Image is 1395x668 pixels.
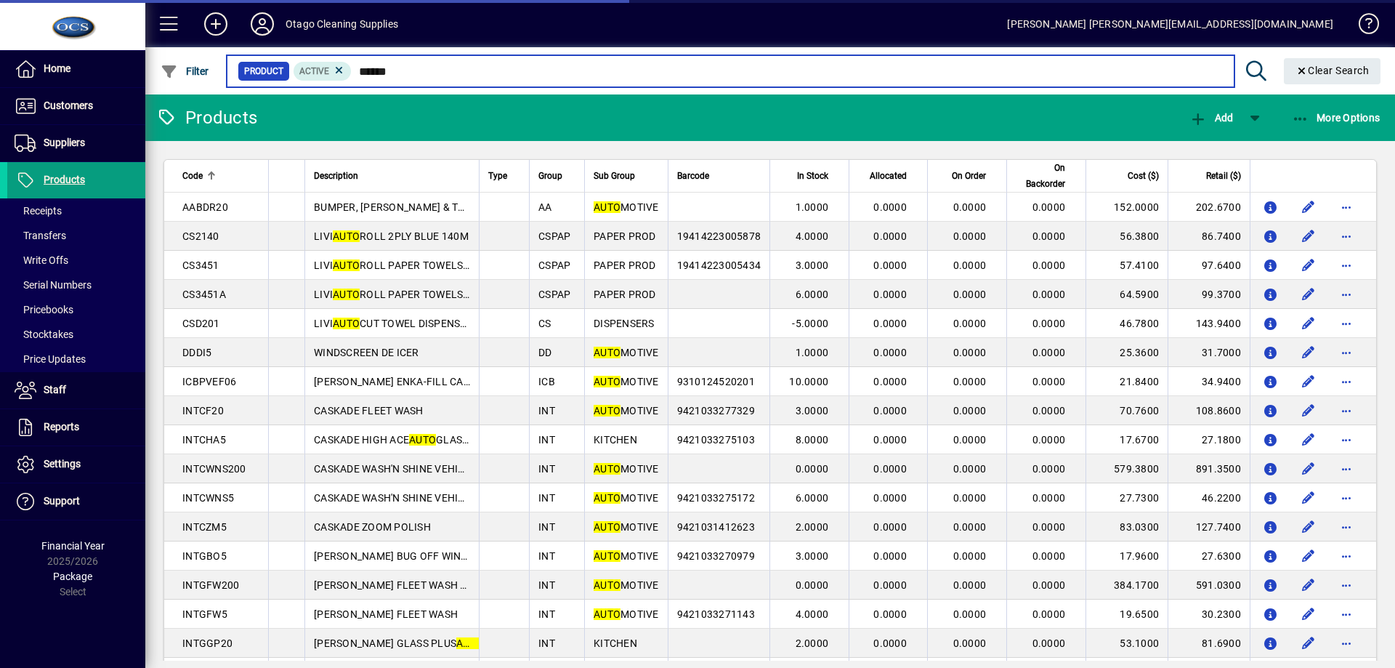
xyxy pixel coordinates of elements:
[1032,637,1066,649] span: 0.0000
[44,421,79,432] span: Reports
[538,434,555,446] span: INT
[796,230,829,242] span: 4.0000
[796,521,829,533] span: 2.0000
[538,550,555,562] span: INT
[873,376,907,387] span: 0.0000
[1189,112,1233,124] span: Add
[1016,160,1078,192] div: On Backorder
[953,608,987,620] span: 0.0000
[1085,454,1168,483] td: 579.3800
[314,550,538,562] span: [PERSON_NAME] BUG OFF WINDSCREEN FLUID
[44,174,85,185] span: Products
[1032,550,1066,562] span: 0.0000
[538,230,570,242] span: CSPAP
[333,259,360,271] em: AUTO
[1085,571,1168,600] td: 384.1700
[7,372,145,409] a: Staff
[953,579,987,591] span: 0.0000
[182,259,219,271] span: CS3451
[314,463,525,475] span: CASKADE WASH'N SHINE VEHICLE CLEANER
[7,273,145,297] a: Serial Numbers
[937,168,999,184] div: On Order
[182,492,234,504] span: INTCWNS5
[1168,542,1250,571] td: 27.6300
[796,579,829,591] span: 0.0000
[1297,486,1320,510] button: Edit
[873,318,907,329] span: 0.0000
[538,521,555,533] span: INT
[594,376,620,387] em: AUTO
[1297,428,1320,451] button: Edit
[594,347,659,358] span: MOTIVE
[193,11,239,37] button: Add
[873,230,907,242] span: 0.0000
[677,168,761,184] div: Barcode
[538,463,555,475] span: INT
[1168,193,1250,222] td: 202.6700
[286,12,398,36] div: Otago Cleaning Supplies
[677,434,755,446] span: 9421033275103
[7,125,145,161] a: Suppliers
[1168,309,1250,338] td: 143.9400
[873,492,907,504] span: 0.0000
[1297,632,1320,655] button: Edit
[314,637,544,649] span: [PERSON_NAME] GLASS PLUS GLASSWASH
[594,608,620,620] em: AUTO
[594,637,637,649] span: KITCHEN
[314,168,358,184] span: Description
[161,65,209,77] span: Filter
[594,579,659,591] span: MOTIVE
[1335,632,1358,655] button: More options
[314,347,419,358] span: WINDSCREEN DE ICER
[953,230,987,242] span: 0.0000
[1168,600,1250,629] td: 30.2300
[1292,112,1380,124] span: More Options
[796,637,829,649] span: 2.0000
[677,608,755,620] span: 9421033271143
[1335,428,1358,451] button: More options
[1168,338,1250,367] td: 31.7000
[594,168,659,184] div: Sub Group
[1297,196,1320,219] button: Edit
[1297,254,1320,277] button: Edit
[1335,574,1358,597] button: More options
[15,279,92,291] span: Serial Numbers
[182,579,239,591] span: INTGFW200
[1168,512,1250,542] td: 127.7400
[182,608,227,620] span: INTGFW5
[796,463,829,475] span: 0.0000
[333,318,360,329] em: AUTO
[7,347,145,371] a: Price Updates
[299,66,329,76] span: Active
[1335,283,1358,306] button: More options
[873,434,907,446] span: 0.0000
[488,168,520,184] div: Type
[1168,483,1250,512] td: 46.2200
[953,434,987,446] span: 0.0000
[594,608,659,620] span: MOTIVE
[294,62,352,81] mat-chip: Activation Status: Active
[1168,367,1250,396] td: 34.9400
[1168,280,1250,309] td: 99.3700
[677,521,755,533] span: 9421031412623
[1297,457,1320,480] button: Edit
[792,318,828,329] span: -5.0000
[873,550,907,562] span: 0.0000
[1335,486,1358,510] button: More options
[1297,370,1320,393] button: Edit
[15,205,62,217] span: Receipts
[796,259,829,271] span: 3.0000
[873,201,907,213] span: 0.0000
[1085,483,1168,512] td: 27.7300
[1032,608,1066,620] span: 0.0000
[1032,201,1066,213] span: 0.0000
[1032,318,1066,329] span: 0.0000
[538,579,555,591] span: INT
[538,201,552,213] span: AA
[1085,309,1168,338] td: 46.7800
[1032,289,1066,300] span: 0.0000
[182,168,203,184] span: Code
[314,259,530,271] span: LIVI ROLL PAPER TOWELS 2PLY 160MTR
[953,259,987,271] span: 0.0000
[1335,370,1358,393] button: More options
